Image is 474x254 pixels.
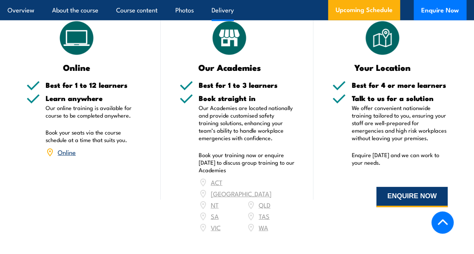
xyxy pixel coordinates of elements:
button: ENQUIRE NOW [376,187,448,207]
p: Enquire [DATE] and we can work to your needs. [351,151,448,166]
p: Our online training is available for course to be completed anywhere. [46,104,142,119]
p: Our Academies are located nationally and provide customised safety training solutions, enhancing ... [199,104,295,142]
h5: Talk to us for a solution [351,95,448,102]
h5: Book straight in [199,95,295,102]
h5: Best for 1 to 3 learners [199,81,295,89]
p: Book your seats via the course schedule at a time that suits you. [46,129,142,144]
h5: Learn anywhere [46,95,142,102]
h3: Online [26,63,127,72]
h5: Best for 1 to 12 learners [46,81,142,89]
p: We offer convenient nationwide training tailored to you, ensuring your staff are well-prepared fo... [351,104,448,142]
h3: Our Academies [179,63,280,72]
h3: Your Location [332,63,433,72]
a: Online [58,147,76,156]
p: Book your training now or enquire [DATE] to discuss group training to our Academies [199,151,295,174]
h5: Best for 4 or more learners [351,81,448,89]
